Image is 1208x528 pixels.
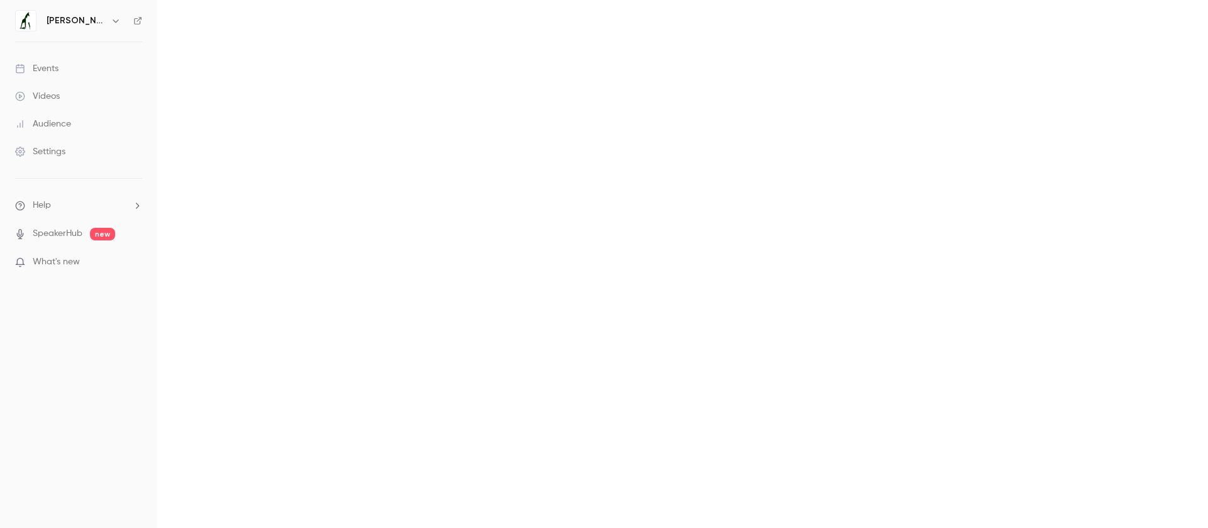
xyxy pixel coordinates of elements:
[90,228,115,240] span: new
[47,14,106,27] h6: [PERSON_NAME] von [PERSON_NAME] IMPACT
[33,227,82,240] a: SpeakerHub
[15,118,71,130] div: Audience
[16,11,36,31] img: Jung von Matt IMPACT
[15,62,59,75] div: Events
[15,199,142,212] li: help-dropdown-opener
[33,256,80,269] span: What's new
[15,90,60,103] div: Videos
[15,145,65,158] div: Settings
[33,199,51,212] span: Help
